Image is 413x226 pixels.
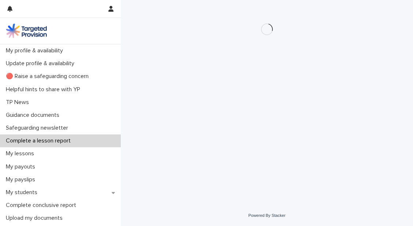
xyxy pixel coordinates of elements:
[3,202,82,209] p: Complete conclusive report
[6,23,47,38] img: M5nRWzHhSzIhMunXDL62
[3,189,43,196] p: My students
[3,60,80,67] p: Update profile & availability
[3,99,35,106] p: TP News
[3,86,86,93] p: Helpful hints to share with YP
[3,150,40,157] p: My lessons
[3,176,41,183] p: My payslips
[3,125,74,131] p: Safeguarding newsletter
[3,215,68,222] p: Upload my documents
[3,73,94,80] p: 🔴 Raise a safeguarding concern
[3,163,41,170] p: My payouts
[3,47,69,54] p: My profile & availability
[248,213,285,218] a: Powered By Stacker
[3,112,65,119] p: Guidance documents
[3,137,77,144] p: Complete a lesson report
